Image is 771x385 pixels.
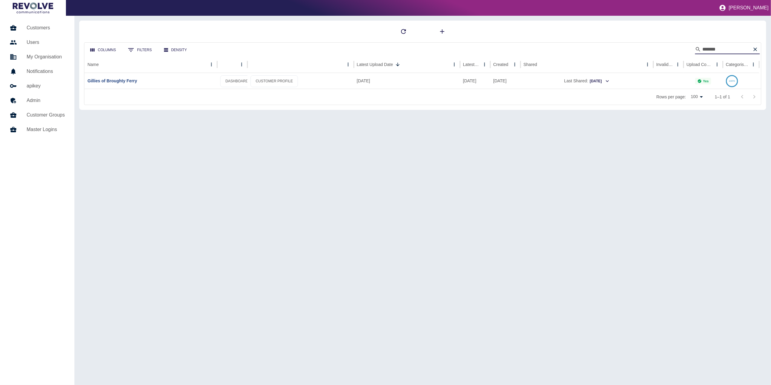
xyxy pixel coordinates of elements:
[27,24,65,31] h5: Customers
[87,78,137,83] a: Gillies of Broughty Ferry
[27,126,65,133] h5: Master Logins
[5,21,70,35] a: Customers
[5,93,70,108] a: Admin
[27,53,65,61] h5: My Organisation
[344,60,352,69] button: column menu
[27,82,65,90] h5: apikey
[5,108,70,122] a: Customer Groups
[695,44,760,55] div: Search
[524,73,650,89] div: Last Shared:
[729,80,735,82] text: 100%
[27,68,65,75] h5: Notifications
[751,45,760,54] button: Clear
[159,44,192,56] button: Density
[86,44,121,56] button: Select columns
[643,60,652,69] button: Shared column menu
[357,62,393,67] div: Latest Upload Date
[5,64,70,79] a: Notifications
[713,60,721,69] button: Upload Complete column menu
[450,60,459,69] button: Latest Upload Date column menu
[687,62,712,67] div: Upload Complete
[511,60,519,69] button: Created column menu
[480,60,489,69] button: Latest Usage column menu
[354,73,460,89] div: 18 Aug 2025
[237,60,246,69] button: column menu
[703,79,709,83] p: Yes
[463,62,480,67] div: Latest Usage
[87,62,99,67] div: Name
[5,50,70,64] a: My Organisation
[749,60,758,69] button: Categorised column menu
[5,35,70,50] a: Users
[726,62,749,67] div: Categorised
[589,77,609,86] button: [DATE]
[524,62,537,67] div: Shared
[656,62,673,67] div: Invalid Creds
[493,62,508,67] div: Created
[27,111,65,119] h5: Customer Groups
[394,60,402,69] button: Sort
[688,92,705,101] div: 100
[27,39,65,46] h5: Users
[490,73,521,89] div: 30 Oct 2023
[123,44,156,56] button: Show filters
[656,94,686,100] p: Rows per page:
[13,2,53,13] img: Logo
[220,75,253,87] a: DASHBOARD
[207,60,216,69] button: Name column menu
[250,75,298,87] a: CUSTOMER PROFILE
[674,60,682,69] button: Invalid Creds column menu
[717,2,771,14] button: [PERSON_NAME]
[715,94,730,100] p: 1–1 of 1
[5,79,70,93] a: apikey
[460,73,490,89] div: 11 Aug 2025
[27,97,65,104] h5: Admin
[729,5,769,11] p: [PERSON_NAME]
[5,122,70,137] a: Master Logins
